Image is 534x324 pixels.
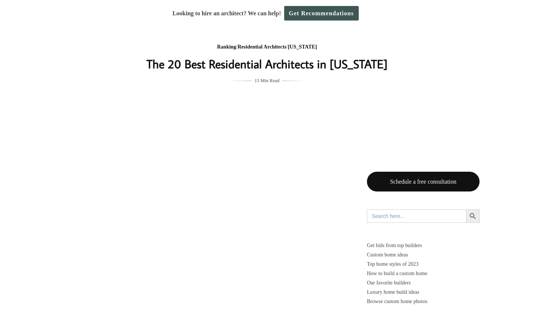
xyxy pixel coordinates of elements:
a: [US_STATE] [288,44,317,50]
div: / / [118,43,416,52]
h1: The 20 Best Residential Architects in [US_STATE] [118,55,416,73]
a: Residential Architects [238,44,286,50]
a: Ranking [217,44,236,50]
a: Get Recommendations [284,6,359,21]
span: 15 Min Read [255,77,280,85]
